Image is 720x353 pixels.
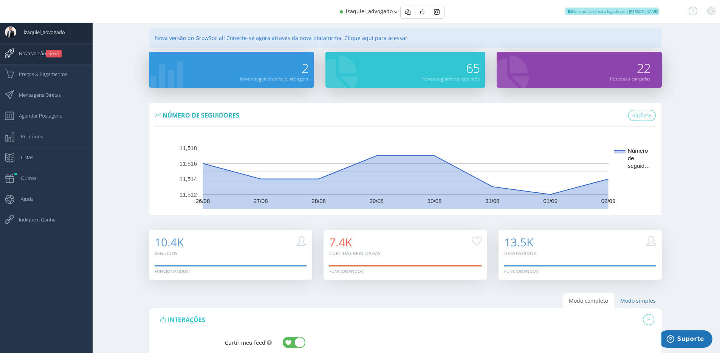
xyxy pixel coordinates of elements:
[240,76,308,82] small: Novos seguidores hoje, até agora
[311,198,326,204] text: 28/08
[565,8,659,15] span: Ewerton, você esta logado com [PERSON_NAME]
[180,160,197,167] text: 11,516
[46,50,62,57] small: NOVO
[628,110,656,121] a: opções
[504,268,540,274] div: Funcionando
[11,44,62,63] span: Nova versão
[422,76,480,82] small: Novos seguidores este mês
[563,293,614,309] a: Modo completo
[302,59,308,77] span: 2
[637,59,650,77] span: 22
[149,28,662,48] div: Nova versão do GrowSocial! Conecte-se agora através da nova plataforma. Clique aqui para acessar
[400,6,444,19] div: Basic example
[628,147,648,154] text: Número
[180,145,197,151] text: 11,518
[536,270,540,274] img: loader.gif
[163,111,239,119] span: Número de seguidores
[610,76,650,82] small: Pessoas alcançadas
[155,133,656,209] svg: A chart.
[195,198,210,204] text: 26/08
[225,339,265,346] span: Curtir meu feed
[543,198,557,204] text: 01/09
[504,250,536,257] small: Desseguidos
[427,198,442,204] text: 30/08
[186,270,190,274] img: loader.gif
[180,191,197,198] text: 11,512
[361,270,365,274] img: loader.gif
[329,234,352,250] span: 7.4K
[13,127,43,146] span: Relatórios
[155,250,178,257] small: Seguidos
[11,65,67,84] span: Preços & Pagamentos
[11,210,56,229] span: Indique e Ganhe
[11,85,61,104] span: Mensagens Diretas
[614,293,662,309] a: Modo simples
[11,106,62,125] span: Agendar Postagens
[16,23,65,42] span: izaquiel_advogado
[434,9,440,15] img: Instagram_simple_icon.svg
[329,250,381,257] small: Curtidas realizadas
[5,26,16,38] img: User Image
[13,169,36,187] span: Outros
[601,198,615,204] text: 02/09
[466,59,480,77] span: 65
[661,330,712,349] iframe: Abre um widget para que você possa encontrar mais informações
[168,316,205,324] span: interações
[329,268,365,274] div: Funcionando
[254,198,268,204] text: 27/08
[180,176,197,182] text: 11,514
[13,148,33,167] span: Listas
[155,234,184,250] span: 10.4K
[155,268,190,274] div: Funcionando
[485,198,500,204] text: 31/08
[369,198,384,204] text: 29/08
[504,234,533,250] span: 13.5K
[346,8,393,15] span: izaquiel_advogado
[13,189,34,208] span: Ajuda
